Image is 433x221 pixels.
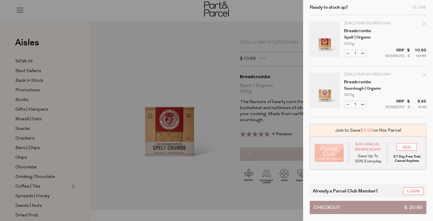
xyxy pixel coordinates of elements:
[344,42,355,46] span: 300g
[404,201,422,214] span: $ 20.90
[314,201,340,214] span: Checkout
[344,87,391,91] p: Sourdough | Organic
[392,155,422,163] p: 21 Day Free Trial Cancel Anytime
[344,22,391,25] p: Zeally Bay Sourdough
[412,5,426,9] div: Close
[422,21,426,29] div: Remove Breadcrumbs
[310,124,426,137] div: Join to Save on this Parcel
[397,143,417,151] input: ADD
[352,101,359,108] input: QTY Breadcrumbs
[344,80,391,84] a: Breadcrumbs
[313,187,378,194] span: Already a Parcel Club Member?
[310,5,348,10] h2: Ready to stock up?
[344,93,355,97] span: 300g
[422,72,426,80] div: Remove Breadcrumbs
[360,127,373,134] span: $0.95
[310,201,426,214] button: Checkout$ 20.90
[344,35,391,39] p: Spelt | Organic
[353,154,383,164] p: Save Up To 30% Everyday
[353,142,383,152] span: $49 Annual Membership
[344,29,391,33] a: Breadcrumbs
[403,187,423,195] a: Login
[344,73,391,76] p: Zeally Bay Sourdough
[352,50,359,57] input: QTY Breadcrumbs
